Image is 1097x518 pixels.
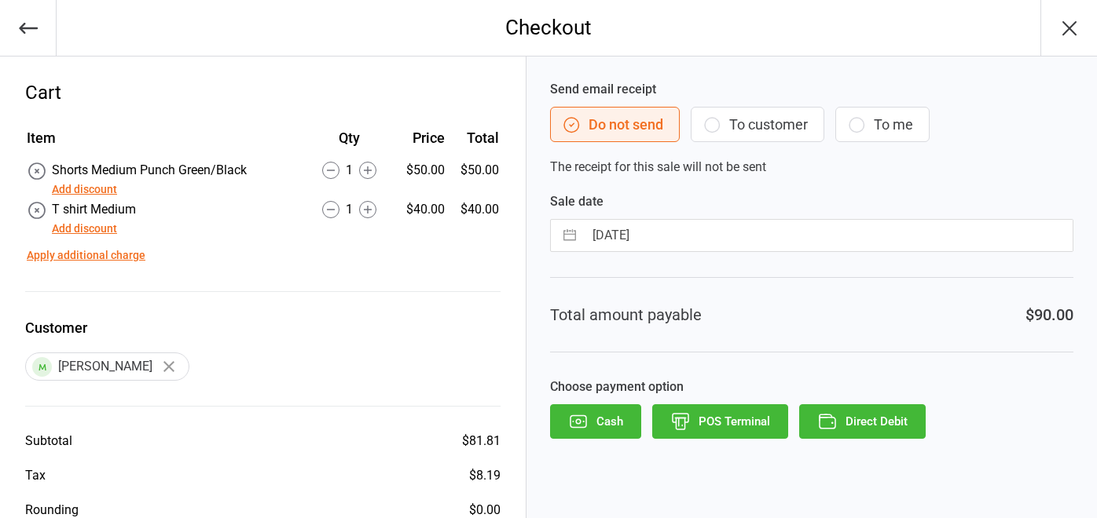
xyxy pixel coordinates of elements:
[550,404,641,439] button: Cash
[25,432,72,451] div: Subtotal
[799,404,926,439] button: Direct Debit
[25,352,189,381] div: [PERSON_NAME]
[305,127,394,159] th: Qty
[652,404,788,439] button: POS Terminal
[395,200,445,219] div: $40.00
[550,192,1073,211] label: Sale date
[469,466,501,485] div: $8.19
[395,161,445,180] div: $50.00
[451,200,500,238] td: $40.00
[550,80,1073,99] label: Send email receipt
[462,432,501,451] div: $81.81
[52,202,136,217] span: T shirt Medium
[25,317,501,338] label: Customer
[52,162,247,177] span: Shorts Medium Punch Green/Black
[835,107,930,142] button: To me
[395,127,445,148] div: Price
[1025,303,1073,326] div: $90.00
[451,161,500,199] td: $50.00
[25,78,501,107] div: Cart
[550,378,1073,396] label: Choose payment option
[52,221,117,237] button: Add discount
[550,80,1073,177] div: The receipt for this sale will not be sent
[550,107,680,142] button: Do not send
[27,127,303,159] th: Item
[305,200,394,219] div: 1
[691,107,824,142] button: To customer
[25,466,46,485] div: Tax
[305,161,394,180] div: 1
[27,247,145,264] button: Apply additional charge
[550,303,702,326] div: Total amount payable
[451,127,500,159] th: Total
[52,181,117,198] button: Add discount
